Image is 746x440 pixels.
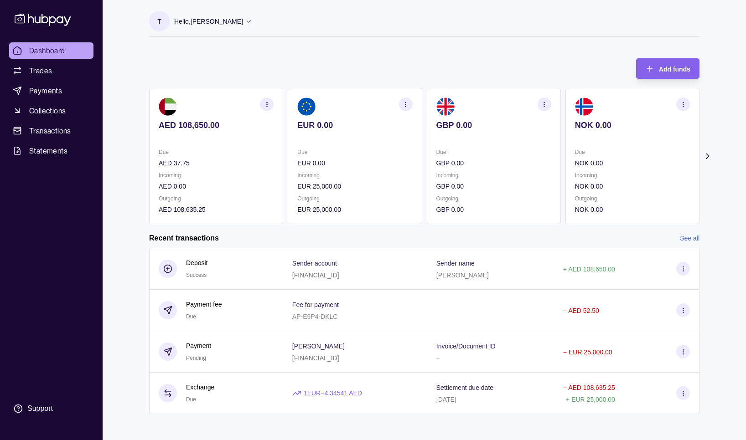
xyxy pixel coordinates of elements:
[436,170,551,180] p: Incoming
[575,158,690,168] p: NOK 0.00
[29,105,66,116] span: Collections
[9,42,93,59] a: Dashboard
[9,102,93,119] a: Collections
[27,404,53,414] div: Support
[566,396,615,403] p: + EUR 25,000.00
[659,66,690,73] span: Add funds
[575,120,690,130] p: NOK 0.00
[436,97,455,116] img: gb
[575,205,690,215] p: NOK 0.00
[436,147,551,157] p: Due
[292,343,345,350] p: [PERSON_NAME]
[159,181,274,191] p: AED 0.00
[436,384,493,391] p: Settlement due date
[29,65,52,76] span: Trades
[680,233,699,243] a: See all
[174,16,243,26] p: Hello, [PERSON_NAME]
[575,181,690,191] p: NOK 0.00
[436,343,496,350] p: Invoice/Document ID
[436,354,440,362] p: –
[563,348,612,356] p: − EUR 25,000.00
[186,272,207,278] span: Success
[436,194,551,204] p: Outgoing
[297,120,412,130] p: EUR 0.00
[297,97,316,116] img: eu
[149,233,219,243] h2: Recent transactions
[159,97,177,116] img: ae
[29,85,62,96] span: Payments
[186,299,222,309] p: Payment fee
[186,355,206,361] span: Pending
[297,158,412,168] p: EUR 0.00
[575,97,593,116] img: no
[159,170,274,180] p: Incoming
[436,396,456,403] p: [DATE]
[29,45,65,56] span: Dashboard
[186,341,211,351] p: Payment
[297,205,412,215] p: EUR 25,000.00
[159,158,274,168] p: AED 37.75
[304,388,362,398] p: 1 EUR = 4.34541 AED
[292,354,339,362] p: [FINANCIAL_ID]
[563,266,615,273] p: + AED 108,650.00
[186,258,207,268] p: Deposit
[9,82,93,99] a: Payments
[292,301,339,308] p: Fee for payment
[29,145,67,156] span: Statements
[9,399,93,418] a: Support
[297,181,412,191] p: EUR 25,000.00
[157,16,161,26] p: T
[636,58,699,79] button: Add funds
[575,194,690,204] p: Outgoing
[297,194,412,204] p: Outgoing
[292,271,339,279] p: [FINANCIAL_ID]
[186,313,196,320] span: Due
[186,382,214,392] p: Exchange
[159,120,274,130] p: AED 108,650.00
[563,384,615,391] p: − AED 108,635.25
[436,181,551,191] p: GBP 0.00
[292,260,337,267] p: Sender account
[9,143,93,159] a: Statements
[159,205,274,215] p: AED 108,635.25
[436,260,475,267] p: Sender name
[159,194,274,204] p: Outgoing
[563,307,599,314] p: − AED 52.50
[159,147,274,157] p: Due
[29,125,71,136] span: Transactions
[292,313,338,320] p: AP-E9P4-DKLC
[436,205,551,215] p: GBP 0.00
[575,170,690,180] p: Incoming
[297,170,412,180] p: Incoming
[9,123,93,139] a: Transactions
[186,396,196,403] span: Due
[436,120,551,130] p: GBP 0.00
[575,147,690,157] p: Due
[9,62,93,79] a: Trades
[436,271,489,279] p: [PERSON_NAME]
[297,147,412,157] p: Due
[436,158,551,168] p: GBP 0.00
